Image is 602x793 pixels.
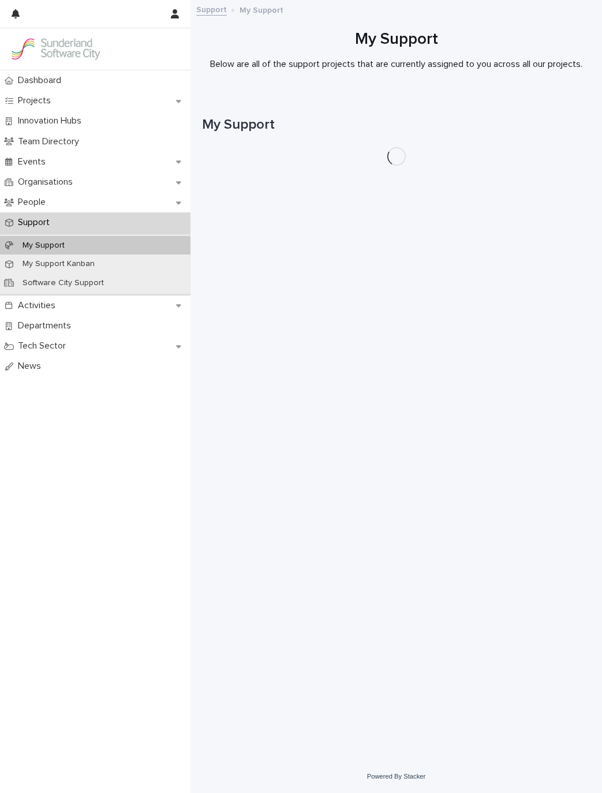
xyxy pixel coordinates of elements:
[240,3,283,16] p: My Support
[9,38,102,61] img: Kay6KQejSz2FjblR6DWv
[13,217,59,228] p: Support
[13,241,74,250] p: My Support
[13,136,88,147] p: Team Directory
[13,95,60,106] p: Projects
[13,278,113,288] p: Software City Support
[13,259,104,269] p: My Support Kanban
[13,300,65,311] p: Activities
[13,177,82,188] p: Organisations
[202,59,590,70] p: Below are all of the support projects that are currently assigned to you across all our projects.
[202,117,590,133] h1: My Support
[13,115,91,126] p: Innovation Hubs
[13,341,75,351] p: Tech Sector
[13,320,80,331] p: Departments
[13,361,50,372] p: News
[13,156,55,167] p: Events
[367,773,425,780] a: Powered By Stacker
[202,30,590,50] h1: My Support
[13,197,55,208] p: People
[13,75,70,86] p: Dashboard
[196,2,227,16] a: Support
